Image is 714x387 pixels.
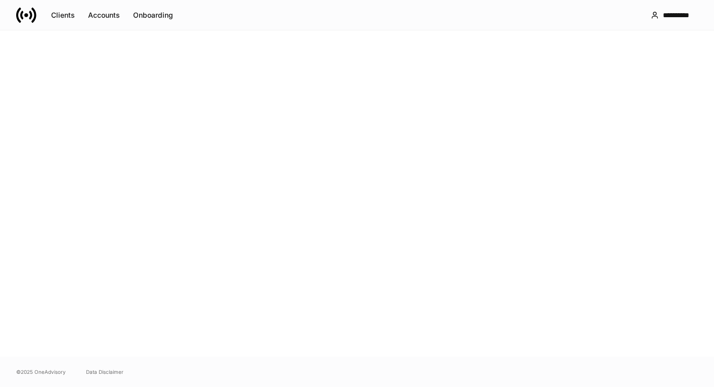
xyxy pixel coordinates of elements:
span: © 2025 OneAdvisory [16,368,66,376]
button: Onboarding [127,7,180,23]
div: Onboarding [133,12,173,19]
a: Data Disclaimer [86,368,123,376]
div: Clients [51,12,75,19]
div: Accounts [88,12,120,19]
button: Accounts [81,7,127,23]
button: Clients [45,7,81,23]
